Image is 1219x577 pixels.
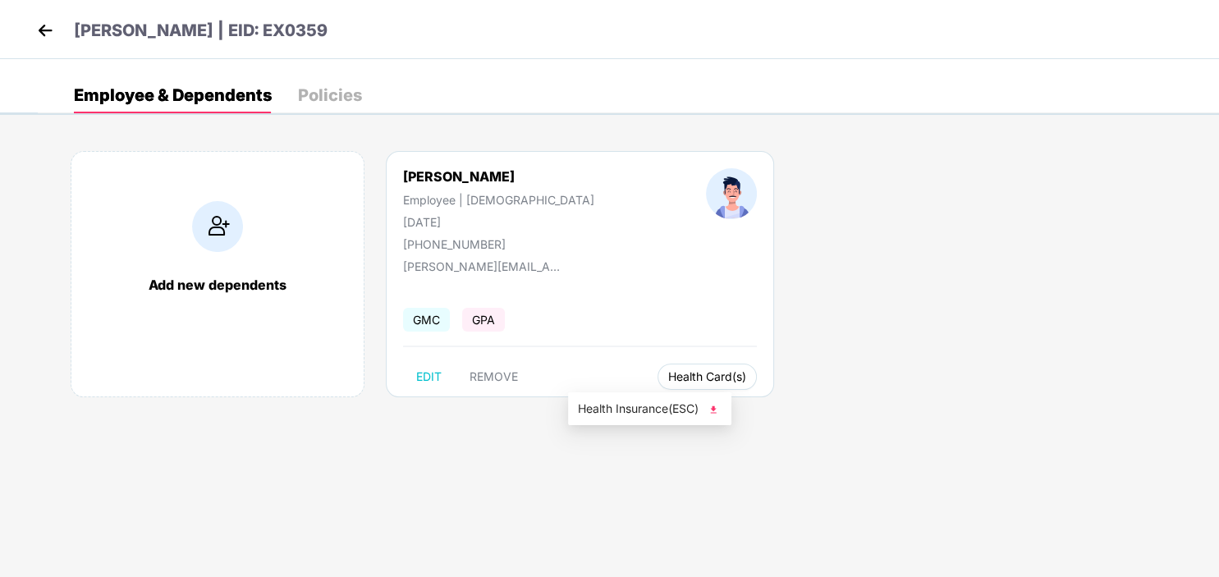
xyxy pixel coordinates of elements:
[74,87,272,103] div: Employee & Dependents
[705,401,722,418] img: svg+xml;base64,PHN2ZyB4bWxucz0iaHR0cDovL3d3dy53My5vcmcvMjAwMC9zdmciIHhtbG5zOnhsaW5rPSJodHRwOi8vd3...
[403,308,450,332] span: GMC
[403,237,594,251] div: [PHONE_NUMBER]
[578,400,722,418] span: Health Insurance(ESC)
[403,364,455,390] button: EDIT
[706,168,757,219] img: profileImage
[192,201,243,252] img: addIcon
[658,364,757,390] button: Health Card(s)
[668,373,746,381] span: Health Card(s)
[403,168,594,185] div: [PERSON_NAME]
[74,18,328,44] p: [PERSON_NAME] | EID: EX0359
[33,18,57,43] img: back
[403,259,567,273] div: [PERSON_NAME][EMAIL_ADDRESS][DOMAIN_NAME]
[462,308,505,332] span: GPA
[403,193,594,207] div: Employee | [DEMOGRAPHIC_DATA]
[470,370,518,383] span: REMOVE
[298,87,362,103] div: Policies
[88,277,347,293] div: Add new dependents
[403,215,594,229] div: [DATE]
[456,364,531,390] button: REMOVE
[416,370,442,383] span: EDIT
